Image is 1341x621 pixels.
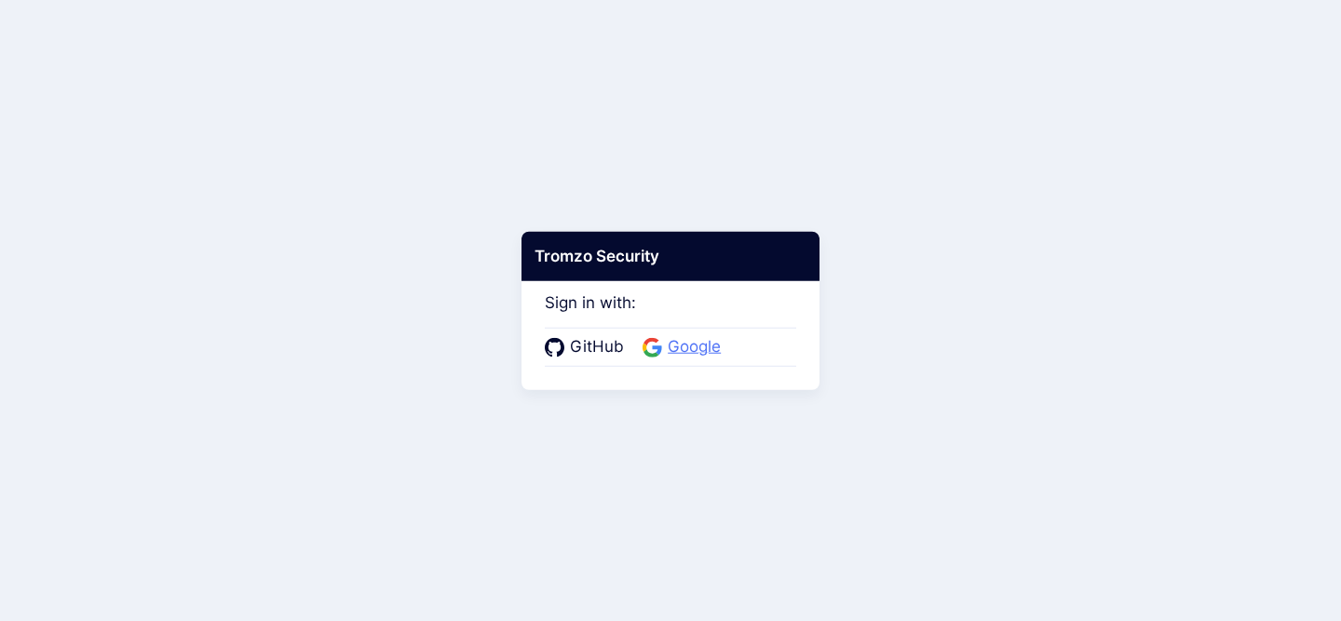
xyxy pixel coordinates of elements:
[662,335,726,359] span: Google
[643,335,726,359] a: Google
[545,335,630,359] a: GitHub
[521,231,819,281] div: Tromzo Security
[545,267,796,366] div: Sign in with:
[564,335,630,359] span: GitHub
